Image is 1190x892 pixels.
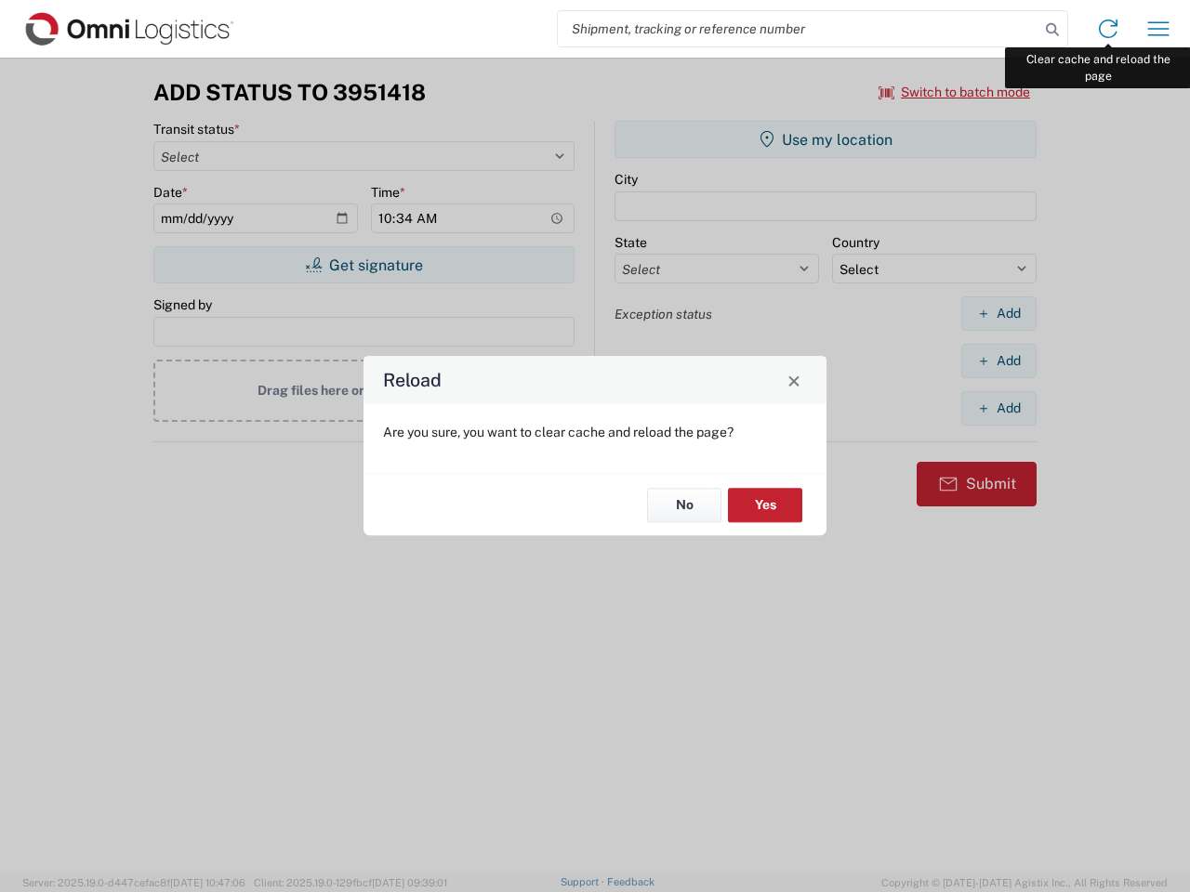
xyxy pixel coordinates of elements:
p: Are you sure, you want to clear cache and reload the page? [383,424,807,440]
button: Yes [728,488,802,522]
h4: Reload [383,367,442,394]
button: Close [781,367,807,393]
button: No [647,488,721,522]
input: Shipment, tracking or reference number [558,11,1039,46]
